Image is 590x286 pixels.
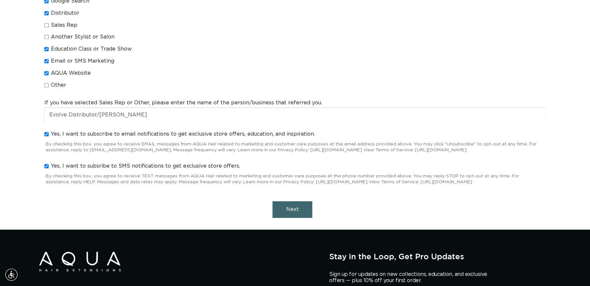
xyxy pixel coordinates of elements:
div: By checking this box, you agree to receive EMAIL messages from AQUA Hair related to marketing and... [44,139,546,154]
label: If you have selected Sales Rep or Other, please enter the name of the person/business that referr... [44,99,322,106]
img: Aqua Hair Extensions [39,252,121,272]
span: Yes, I want to subscribe to email notifications to get exclusive store offers, education, and ins... [51,131,315,138]
span: Other [51,82,66,89]
h2: Stay in the Loop, Get Pro Updates [329,252,551,261]
span: Distributor [51,10,79,17]
span: Sales Rep [51,22,77,29]
span: Another Stylist or Salon [51,34,115,40]
span: Education Class or Trade Show [51,46,132,53]
div: Accessibility Menu [4,267,19,282]
span: Next [286,207,299,212]
span: Email or SMS Marketing [51,58,114,65]
div: By checking this box, you agree to receive TEXT messages from AQUA Hair related to marketing and ... [44,171,546,186]
span: AQUA Website [51,70,91,77]
iframe: Chat Widget [503,216,590,286]
span: Yes, I want to subsribe to SMS notifications to get exclusive store offers. [51,163,240,170]
button: Next [272,201,312,218]
p: Sign up for updates on new collections, education, and exclusive offers — plus 10% off your first... [329,271,492,284]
